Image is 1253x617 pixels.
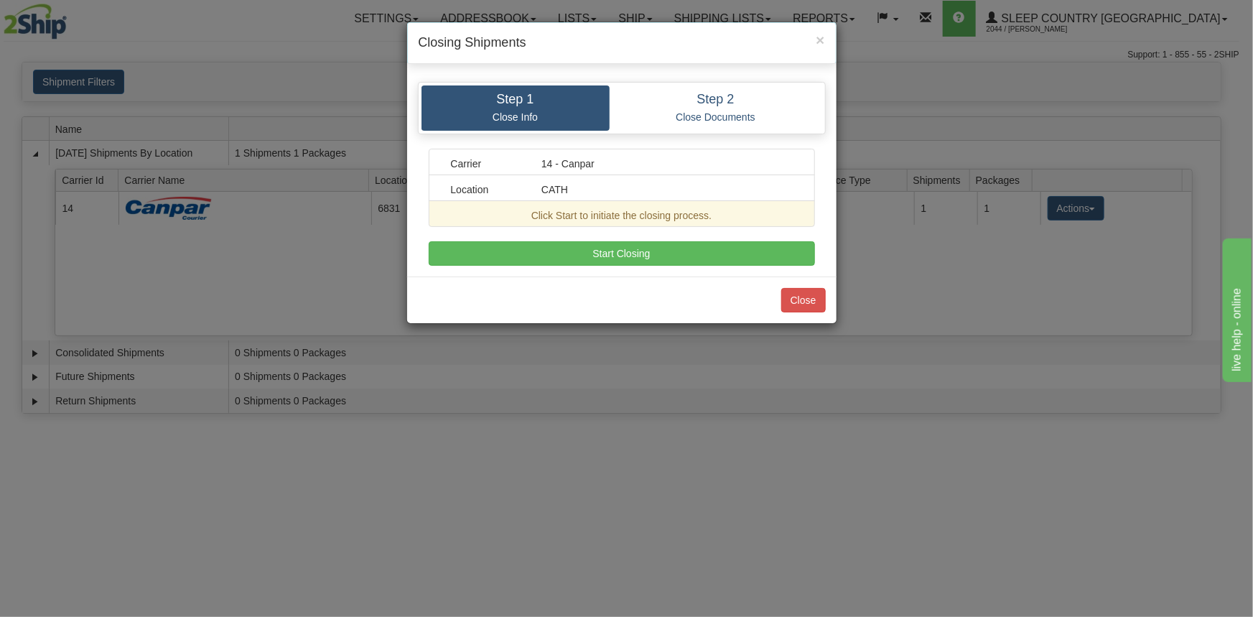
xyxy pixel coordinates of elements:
[432,111,599,124] p: Close Info
[440,208,803,223] div: Click Start to initiate the closing process.
[440,182,531,197] div: Location
[620,93,811,107] h4: Step 2
[781,288,826,312] button: Close
[11,9,133,26] div: live help - online
[1220,235,1252,381] iframe: chat widget
[816,32,824,47] button: Close
[531,157,803,171] div: 14 - Canpar
[432,93,599,107] h4: Step 1
[429,241,815,266] button: Start Closing
[610,85,822,131] a: Step 2 Close Documents
[419,34,825,52] h4: Closing Shipments
[531,182,803,197] div: CATH
[440,157,531,171] div: Carrier
[620,111,811,124] p: Close Documents
[816,32,824,48] span: ×
[421,85,610,131] a: Step 1 Close Info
